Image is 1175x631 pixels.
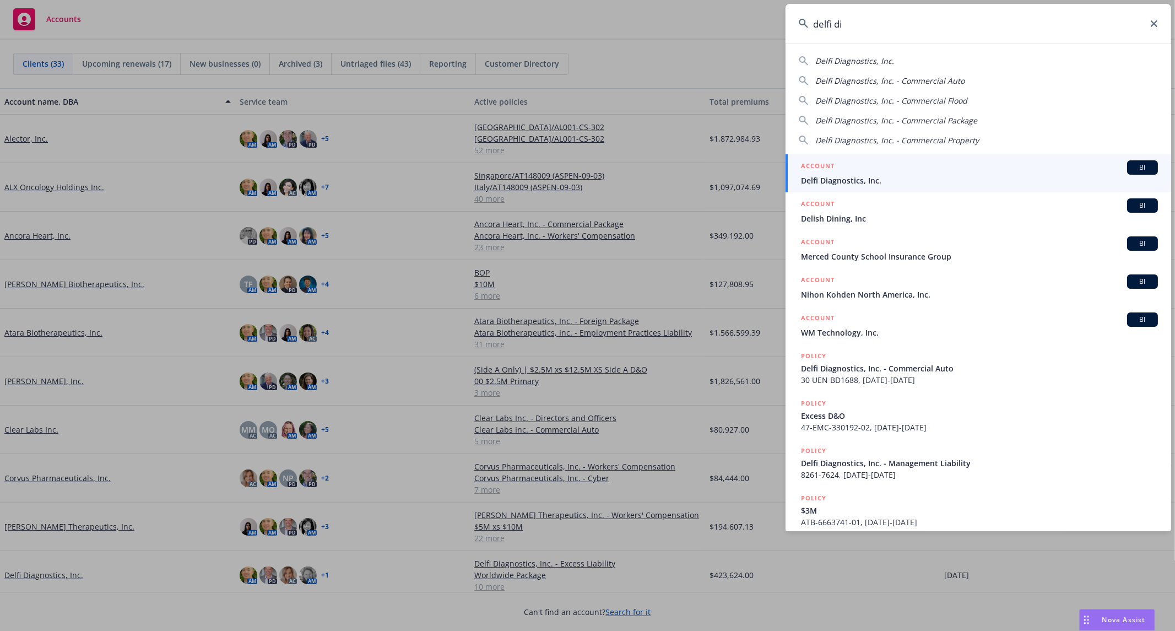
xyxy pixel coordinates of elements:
button: Nova Assist [1079,609,1155,631]
h5: ACCOUNT [801,236,835,250]
span: 8261-7624, [DATE]-[DATE] [801,469,1158,481]
span: Delfi Diagnostics, Inc. - Commercial Package [815,115,977,126]
h5: POLICY [801,398,826,409]
span: BI [1131,239,1154,249]
span: Delfi Diagnostics, Inc. [801,175,1158,186]
span: Nihon Kohden North America, Inc. [801,289,1158,300]
span: Nova Assist [1102,615,1146,624]
a: ACCOUNTBINihon Kohden North America, Inc. [786,268,1171,306]
a: POLICYDelfi Diagnostics, Inc. - Commercial Auto30 UEN BD1688, [DATE]-[DATE] [786,344,1171,392]
h5: ACCOUNT [801,160,835,174]
h5: POLICY [801,445,826,456]
a: POLICYDelfi Diagnostics, Inc. - Management Liability8261-7624, [DATE]-[DATE] [786,439,1171,487]
input: Search... [786,4,1171,44]
span: BI [1131,201,1154,211]
span: Delish Dining, Inc [801,213,1158,224]
a: POLICY$3MATB-6663741-01, [DATE]-[DATE] [786,487,1171,534]
span: BI [1131,315,1154,325]
span: WM Technology, Inc. [801,327,1158,338]
span: Delfi Diagnostics, Inc. - Management Liability [801,457,1158,469]
span: Delfi Diagnostics, Inc. - Commercial Auto [801,363,1158,374]
div: Drag to move [1080,610,1093,630]
span: BI [1131,277,1154,287]
span: 47-EMC-330192-02, [DATE]-[DATE] [801,422,1158,433]
h5: POLICY [801,350,826,362]
span: Excess D&O [801,410,1158,422]
span: 30 UEN BD1688, [DATE]-[DATE] [801,374,1158,386]
span: ATB-6663741-01, [DATE]-[DATE] [801,516,1158,528]
span: Delfi Diagnostics, Inc. - Commercial Auto [815,75,965,86]
span: $3M [801,505,1158,516]
span: Delfi Diagnostics, Inc. - Commercial Flood [815,95,967,106]
span: Merced County School Insurance Group [801,251,1158,262]
a: ACCOUNTBIDelish Dining, Inc [786,192,1171,230]
a: POLICYExcess D&O47-EMC-330192-02, [DATE]-[DATE] [786,392,1171,439]
span: BI [1131,163,1154,172]
span: Delfi Diagnostics, Inc. [815,56,894,66]
span: Delfi Diagnostics, Inc. - Commercial Property [815,135,979,145]
a: ACCOUNTBIWM Technology, Inc. [786,306,1171,344]
h5: ACCOUNT [801,274,835,288]
h5: ACCOUNT [801,198,835,212]
a: ACCOUNTBIMerced County School Insurance Group [786,230,1171,268]
h5: ACCOUNT [801,312,835,326]
a: ACCOUNTBIDelfi Diagnostics, Inc. [786,154,1171,192]
h5: POLICY [801,493,826,504]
